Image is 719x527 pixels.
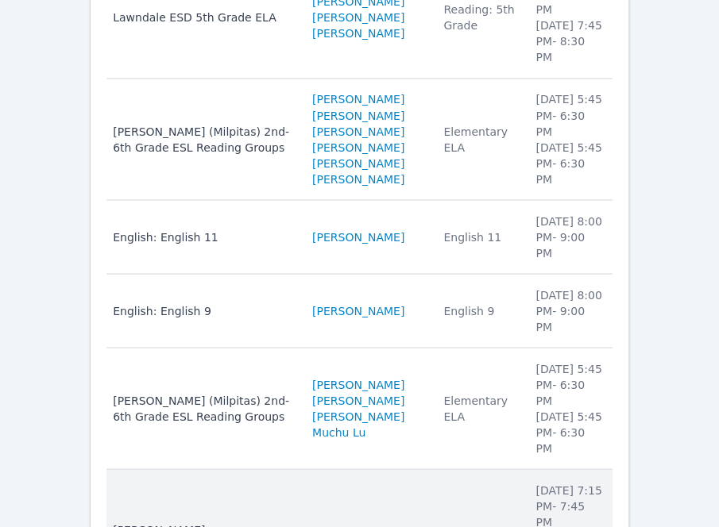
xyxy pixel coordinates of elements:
[443,2,516,33] div: Reading: 5th Grade
[312,376,404,392] a: [PERSON_NAME]
[106,348,613,469] tr: [PERSON_NAME] (Milpitas) 2nd-6th Grade ESL Reading Groups[PERSON_NAME][PERSON_NAME][PERSON_NAME]M...
[312,25,404,41] a: [PERSON_NAME]
[535,287,603,334] li: [DATE] 8:00 PM - 9:00 PM
[312,139,404,155] a: [PERSON_NAME]
[106,274,613,348] tr: English: English 9[PERSON_NAME]English 9[DATE] 8:00 PM- 9:00 PM
[443,302,516,318] div: English 9
[535,360,603,408] li: [DATE] 5:45 PM - 6:30 PM
[312,229,404,244] a: [PERSON_NAME]
[312,10,404,25] a: [PERSON_NAME]
[312,392,404,408] a: [PERSON_NAME]
[312,91,424,123] a: [PERSON_NAME] [PERSON_NAME]
[312,123,404,139] a: [PERSON_NAME]
[113,229,293,244] div: English: English 11
[535,139,603,187] li: [DATE] 5:45 PM - 6:30 PM
[106,200,613,274] tr: English: English 11[PERSON_NAME]English 11[DATE] 8:00 PM- 9:00 PM
[312,302,404,318] a: [PERSON_NAME]
[535,91,603,139] li: [DATE] 5:45 PM - 6:30 PM
[113,302,293,318] div: English: English 9
[443,229,516,244] div: English 11
[535,408,603,456] li: [DATE] 5:45 PM - 6:30 PM
[443,392,516,424] div: Elementary ELA
[312,424,365,440] a: Muchu Lu
[443,123,516,155] div: Elementary ELA
[113,392,293,424] div: [PERSON_NAME] (Milpitas) 2nd-6th Grade ESL Reading Groups
[535,213,603,260] li: [DATE] 8:00 PM - 9:00 PM
[312,155,424,187] a: [PERSON_NAME] [PERSON_NAME]
[113,123,293,155] div: [PERSON_NAME] (Milpitas) 2nd-6th Grade ESL Reading Groups
[113,10,293,25] div: Lawndale ESD 5th Grade ELA
[535,17,603,65] li: [DATE] 7:45 PM - 8:30 PM
[106,79,613,200] tr: [PERSON_NAME] (Milpitas) 2nd-6th Grade ESL Reading Groups[PERSON_NAME] [PERSON_NAME][PERSON_NAME]...
[312,408,404,424] a: [PERSON_NAME]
